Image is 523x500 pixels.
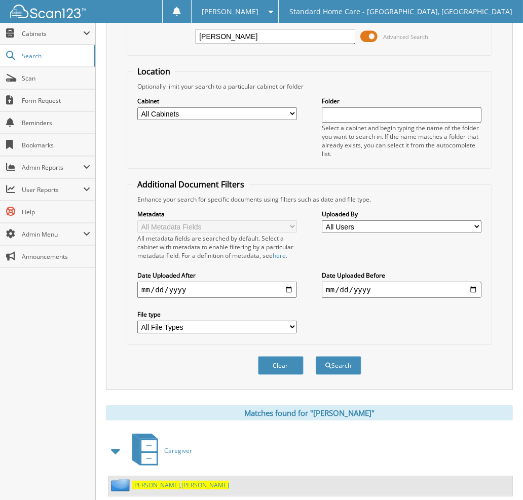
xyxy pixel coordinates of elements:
[132,82,487,91] div: Optionally limit your search to a particular cabinet or folder
[289,9,513,15] span: Standard Home Care - [GEOGRAPHIC_DATA], [GEOGRAPHIC_DATA]
[132,66,175,77] legend: Location
[322,282,481,298] input: end
[132,481,180,489] span: [PERSON_NAME]
[22,52,89,60] span: Search
[137,282,296,298] input: start
[137,310,296,319] label: File type
[22,74,90,83] span: Scan
[322,97,481,105] label: Folder
[132,481,229,489] a: [PERSON_NAME],[PERSON_NAME]
[181,481,229,489] span: [PERSON_NAME]
[22,119,90,127] span: Reminders
[22,230,83,239] span: Admin Menu
[111,479,132,491] img: folder2.png
[137,210,296,218] label: Metadata
[322,124,481,158] div: Select a cabinet and begin typing the name of the folder you want to search in. If the name match...
[126,431,192,471] a: Caregiver
[164,446,192,455] span: Caregiver
[22,29,83,38] span: Cabinets
[22,96,90,105] span: Form Request
[137,234,296,260] div: All metadata fields are searched by default. Select a cabinet with metadata to enable filtering b...
[22,208,90,216] span: Help
[106,405,513,420] div: Matches found for "[PERSON_NAME]"
[316,356,361,375] button: Search
[258,356,304,375] button: Clear
[22,141,90,149] span: Bookmarks
[10,5,86,18] img: scan123-logo-white.svg
[132,179,249,190] legend: Additional Document Filters
[22,185,83,194] span: User Reports
[322,210,481,218] label: Uploaded By
[22,252,90,261] span: Announcements
[22,163,83,172] span: Admin Reports
[273,251,286,260] a: here
[132,195,487,204] div: Enhance your search for specific documents using filters such as date and file type.
[322,271,481,280] label: Date Uploaded Before
[202,9,258,15] span: [PERSON_NAME]
[383,33,428,41] span: Advanced Search
[137,97,296,105] label: Cabinet
[137,271,296,280] label: Date Uploaded After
